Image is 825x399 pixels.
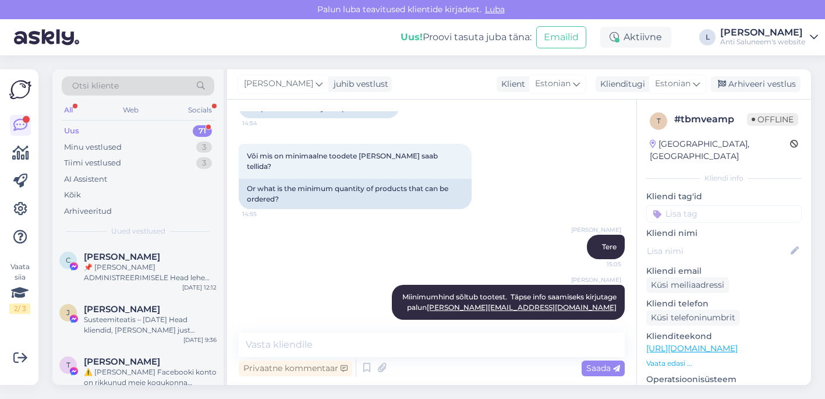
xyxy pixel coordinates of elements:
[242,210,286,218] span: 14:55
[647,245,788,257] input: Lisa nimi
[64,174,107,185] div: AI Assistent
[646,373,802,386] p: Operatsioonisüsteem
[720,28,805,37] div: [PERSON_NAME]
[239,179,472,209] div: Or what is the minimum quantity of products that can be ordered?
[720,28,818,47] a: [PERSON_NAME]Anti Saluneem's website
[64,206,112,217] div: Arhiveeritud
[497,78,525,90] div: Klient
[64,125,79,137] div: Uus
[536,26,586,48] button: Emailid
[646,330,802,342] p: Klienditeekond
[646,343,738,354] a: [URL][DOMAIN_NAME]
[427,303,617,312] a: [PERSON_NAME][EMAIL_ADDRESS][DOMAIN_NAME]
[64,189,81,201] div: Kõik
[66,308,70,317] span: J
[64,157,121,169] div: Tiimi vestlused
[64,142,122,153] div: Minu vestlused
[186,103,214,118] div: Socials
[84,252,160,262] span: Carmen Palacios
[646,227,802,239] p: Kliendi nimi
[646,265,802,277] p: Kliendi email
[646,173,802,183] div: Kliendi info
[84,315,217,336] div: Susteemiteatis – [DATE] Head kliendid, [PERSON_NAME] just tagasisidet teie lehe sisu kohta. Paras...
[657,116,661,125] span: t
[72,80,119,92] span: Otsi kliente
[600,27,671,48] div: Aktiivne
[646,190,802,203] p: Kliendi tag'id
[596,78,645,90] div: Klienditugi
[646,310,740,326] div: Küsi telefoninumbrit
[183,336,217,344] div: [DATE] 9:36
[586,363,620,373] span: Saada
[571,225,621,234] span: [PERSON_NAME]
[646,358,802,369] p: Vaata edasi ...
[9,79,31,101] img: Askly Logo
[84,262,217,283] div: 📌 [PERSON_NAME] ADMINISTREERIMISELE Head lehe administraatorid Regulaarse ülevaatuse ja hindamise...
[329,78,388,90] div: juhib vestlust
[699,29,716,45] div: L
[571,276,621,284] span: [PERSON_NAME]
[655,77,691,90] span: Estonian
[747,113,798,126] span: Offline
[646,298,802,310] p: Kliendi telefon
[674,112,747,126] div: # tbmveamp
[111,226,165,236] span: Uued vestlused
[196,157,212,169] div: 3
[84,356,160,367] span: Tom Haja
[9,262,30,314] div: Vaata siia
[578,320,621,329] span: 15:06
[239,361,352,376] div: Privaatne kommentaar
[711,76,801,92] div: Arhiveeri vestlus
[402,292,618,312] span: Miinimumhind sõltub tootest. Täpse info saamiseks kirjutage palun
[244,77,313,90] span: [PERSON_NAME]
[401,30,532,44] div: Proovi tasuta juba täna:
[401,31,423,43] b: Uus!
[62,103,75,118] div: All
[720,37,805,47] div: Anti Saluneem's website
[196,142,212,153] div: 3
[535,77,571,90] span: Estonian
[9,303,30,314] div: 2 / 3
[66,256,71,264] span: C
[121,103,141,118] div: Web
[193,125,212,137] div: 71
[242,119,286,128] span: 14:54
[646,277,729,293] div: Küsi meiliaadressi
[602,242,617,251] span: Tere
[84,367,217,388] div: ⚠️ [PERSON_NAME] Facebooki konto on rikkunud meie kogukonna standardeid. Meie süsteem on saanud p...
[646,205,802,223] input: Lisa tag
[66,361,70,369] span: T
[182,283,217,292] div: [DATE] 12:12
[481,4,508,15] span: Luba
[247,151,440,171] span: Või mis on minimaalne toodete [PERSON_NAME] saab tellida?
[650,138,790,163] div: [GEOGRAPHIC_DATA], [GEOGRAPHIC_DATA]
[84,304,160,315] span: Jordi Priego Reies
[578,260,621,269] span: 15:05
